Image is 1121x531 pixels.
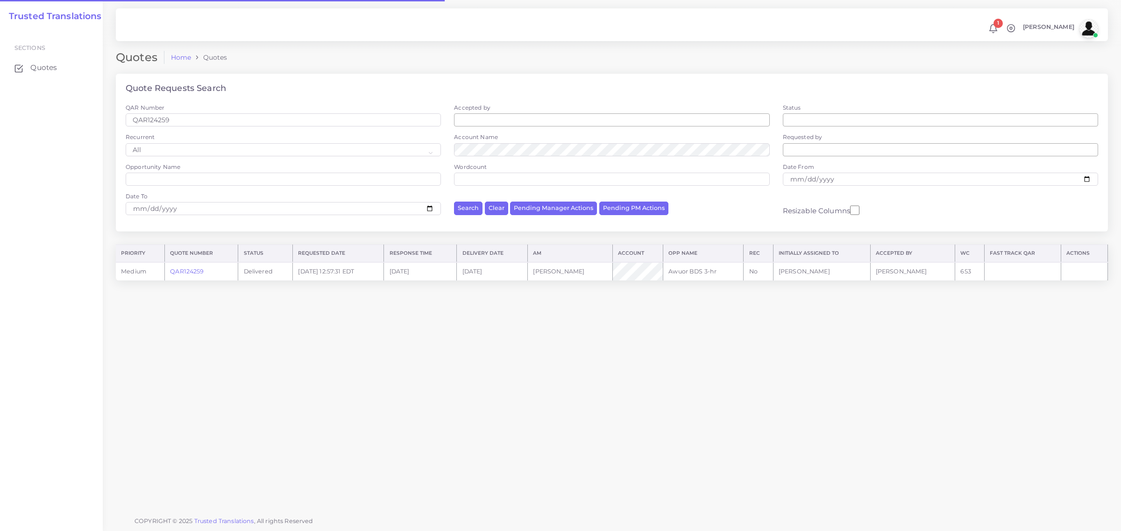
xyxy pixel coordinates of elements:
a: Quotes [7,58,96,77]
a: [PERSON_NAME]avatar [1018,19,1101,38]
th: Requested Date [293,245,384,262]
label: Date From [783,163,814,171]
span: , All rights Reserved [254,516,313,526]
label: Accepted by [454,104,490,112]
th: WC [955,245,984,262]
th: AM [528,245,613,262]
th: Delivery Date [457,245,528,262]
label: Opportunity Name [126,163,180,171]
td: [DATE] [457,262,528,280]
th: Status [238,245,293,262]
th: Account [612,245,663,262]
h4: Quote Requests Search [126,84,226,94]
label: Date To [126,192,148,200]
a: Trusted Translations [194,517,254,524]
button: Clear [485,202,508,215]
a: QAR124259 [170,268,204,275]
label: Recurrent [126,133,155,141]
td: 653 [955,262,984,280]
button: Pending PM Actions [599,202,668,215]
td: Delivered [238,262,293,280]
span: COPYRIGHT © 2025 [135,516,313,526]
span: 1 [993,19,1003,28]
button: Pending Manager Actions [510,202,597,215]
th: Response Time [384,245,457,262]
th: REC [744,245,773,262]
td: [PERSON_NAME] [773,262,870,280]
th: Opp Name [663,245,744,262]
th: Priority [116,245,165,262]
input: Resizable Columns [850,204,859,216]
span: Sections [14,44,45,51]
a: 1 [985,24,1001,34]
th: Fast Track QAR [984,245,1061,262]
label: Wordcount [454,163,487,171]
span: [PERSON_NAME] [1023,24,1074,30]
td: No [744,262,773,280]
td: Awuor BDS 3-hr [663,262,744,280]
th: Quote Number [165,245,238,262]
label: Resizable Columns [783,204,859,216]
a: Trusted Translations [2,11,102,22]
li: Quotes [191,53,227,62]
th: Accepted by [870,245,955,262]
th: Initially Assigned to [773,245,870,262]
label: Status [783,104,801,112]
h2: Quotes [116,51,164,64]
label: Account Name [454,133,498,141]
label: QAR Number [126,104,164,112]
img: avatar [1079,19,1098,38]
span: Quotes [30,63,57,73]
button: Search [454,202,482,215]
label: Requested by [783,133,823,141]
td: [PERSON_NAME] [528,262,613,280]
td: [DATE] [384,262,457,280]
td: [DATE] 12:57:31 EDT [293,262,384,280]
a: Home [171,53,192,62]
th: Actions [1061,245,1107,262]
td: [PERSON_NAME] [870,262,955,280]
span: medium [121,268,146,275]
